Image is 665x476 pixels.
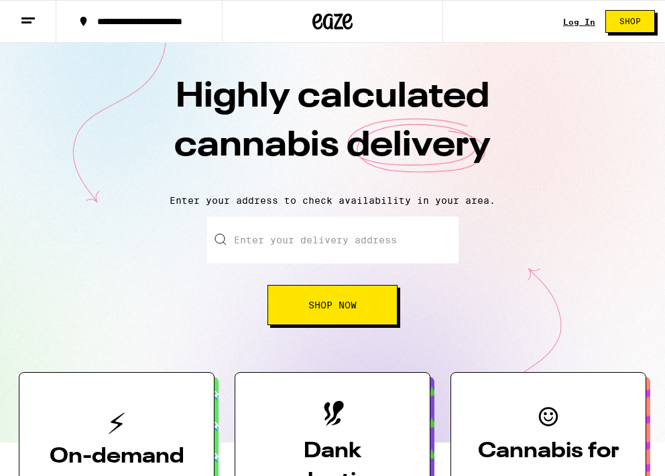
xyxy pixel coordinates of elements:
[308,300,357,310] span: Shop Now
[13,195,652,206] p: Enter your address to check availability in your area.
[619,17,641,25] span: Shop
[207,217,459,263] input: Enter your delivery address
[98,73,567,184] h1: Highly calculated cannabis delivery
[563,17,595,26] div: Log In
[267,285,398,325] button: Shop Now
[605,10,655,33] button: Shop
